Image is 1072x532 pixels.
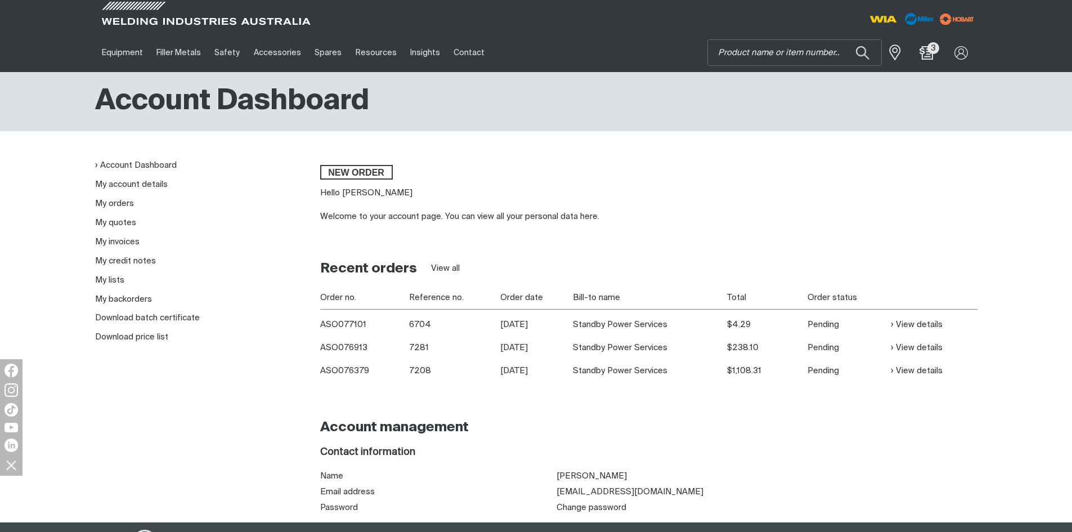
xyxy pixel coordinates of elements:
h2: Account management [320,419,977,436]
img: TikTok [5,403,18,417]
a: View details of Order ASO076379 [891,364,943,377]
th: Email address [320,484,557,500]
span: $4.29 [727,320,751,329]
img: Facebook [5,364,18,377]
a: My credit notes [95,257,156,265]
a: View details of Order ASO076913 [891,341,943,354]
a: My lists [95,276,124,284]
a: Contact [447,33,491,72]
img: LinkedIn [5,439,18,452]
th: Order date [500,286,573,310]
a: Insights [403,33,447,72]
a: Equipment [95,33,150,72]
td: Standby Power Services [573,336,728,359]
a: Filler Metals [150,33,208,72]
a: Resources [348,33,403,72]
td: Standby Power Services [573,359,728,382]
td: [DATE] [500,336,573,359]
img: YouTube [5,423,18,432]
th: Bill-to name [573,286,728,310]
a: Safety [208,33,246,72]
a: My quotes [95,218,136,227]
a: My orders [95,199,134,208]
td: Pending [808,359,891,382]
span: $1,108.31 [727,366,761,375]
th: ASO077101 [320,310,410,337]
span: New order [321,165,392,180]
td: 7281 [409,336,500,359]
h2: Recent orders [320,260,417,278]
a: Download price list [95,333,168,341]
a: Account Dashboard [95,160,177,170]
th: Order no. [320,286,410,310]
span: Contact information [320,447,415,457]
img: hide socials [2,455,21,475]
a: My account details [95,180,168,189]
td: Standby Power Services [573,310,728,337]
a: My invoices [95,238,140,246]
th: Reference no. [409,286,500,310]
th: Total [727,286,808,310]
a: Change password [557,503,626,512]
th: Password [320,500,557,516]
nav: My account [95,157,302,347]
th: Name [320,468,557,484]
a: Download batch certificate [95,314,200,322]
a: My backorders [95,295,152,303]
p: Hello [PERSON_NAME] [320,187,977,200]
td: [DATE] [500,310,573,337]
span: $238.10 [727,343,759,352]
td: Pending [808,310,891,337]
input: Product name or item number... [708,40,881,65]
a: New order [320,165,393,180]
td: [PERSON_NAME] [557,468,977,484]
th: ASO076913 [320,336,410,359]
h1: Account Dashboard [95,83,369,120]
th: Order status [808,286,891,310]
td: [EMAIL_ADDRESS][DOMAIN_NAME] [557,484,977,500]
a: View all orders [431,262,460,275]
div: Welcome to your account page. You can view all your personal data here. [320,211,977,223]
th: ASO076379 [320,359,410,382]
button: Search products [844,39,882,66]
td: [DATE] [500,359,573,382]
nav: Main [95,33,757,72]
a: Spares [308,33,348,72]
td: Pending [808,336,891,359]
td: 6704 [409,310,500,337]
td: 7208 [409,359,500,382]
a: View details of Order ASO077101 [891,318,943,331]
a: Accessories [247,33,308,72]
img: miller [936,11,977,28]
img: Instagram [5,383,18,397]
